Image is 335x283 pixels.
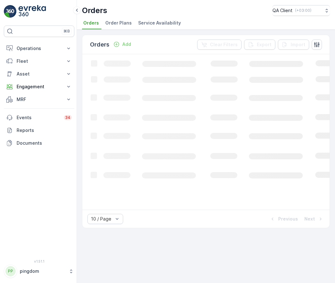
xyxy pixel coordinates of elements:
[4,68,74,80] button: Asset
[83,20,99,26] span: Orders
[4,55,74,68] button: Fleet
[65,115,71,120] p: 34
[304,215,324,223] button: Next
[272,5,330,16] button: QA Client(+03:00)
[278,216,298,222] p: Previous
[90,40,109,49] p: Orders
[5,266,16,276] div: PP
[82,5,107,16] p: Orders
[122,41,131,47] p: Add
[105,20,132,26] span: Order Plans
[269,215,299,223] button: Previous
[295,8,311,13] p: ( +03:00 )
[244,40,275,50] button: Export
[138,20,181,26] span: Service Availability
[111,40,134,48] button: Add
[210,41,238,48] p: Clear Filters
[17,58,62,64] p: Fleet
[4,137,74,149] a: Documents
[4,42,74,55] button: Operations
[197,40,242,50] button: Clear Filters
[4,111,74,124] a: Events34
[17,96,62,103] p: MRF
[17,127,72,134] p: Reports
[291,41,305,48] p: Import
[304,216,315,222] p: Next
[4,124,74,137] a: Reports
[17,83,62,90] p: Engagement
[17,71,62,77] p: Asset
[4,5,17,18] img: logo
[17,45,62,52] p: Operations
[272,7,293,14] p: QA Client
[19,5,46,18] img: logo_light-DOdMpM7g.png
[4,80,74,93] button: Engagement
[278,40,309,50] button: Import
[4,259,74,263] span: v 1.51.1
[4,93,74,106] button: MRF
[20,268,65,274] p: pingdom
[17,140,72,146] p: Documents
[4,265,74,278] button: PPpingdom
[17,114,60,121] p: Events
[63,29,70,34] p: ⌘B
[257,41,272,48] p: Export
